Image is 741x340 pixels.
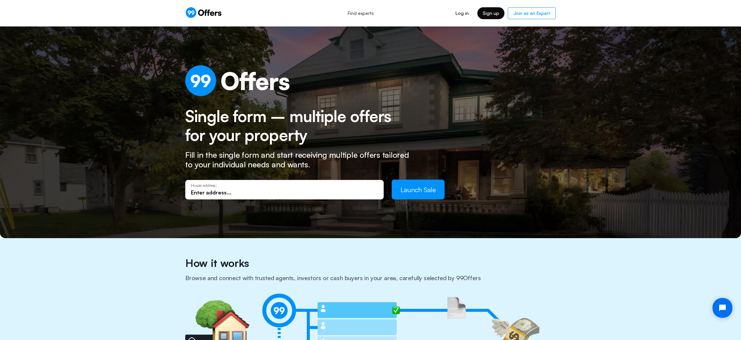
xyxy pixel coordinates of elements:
[185,107,405,145] h2: Single form – multiple offers for your property
[185,257,556,275] h2: How it works
[340,6,381,21] a: Find experts
[508,7,556,19] a: Join as an Expert
[185,275,556,292] h3: Browse and connect with trusted agents, investors or cash buyers in your area, carefully selected...
[450,7,474,19] a: Log in
[401,186,436,194] span: Launch Sale
[477,7,504,19] a: Sign up
[185,150,417,169] p: Fill in the single form and start receiving multiple offers tailored to your individual needs and...
[191,183,378,188] p: House address:
[707,292,738,323] iframe: Tidio Chat
[191,189,378,196] input: Enter address...
[392,180,445,199] button: Launch Sale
